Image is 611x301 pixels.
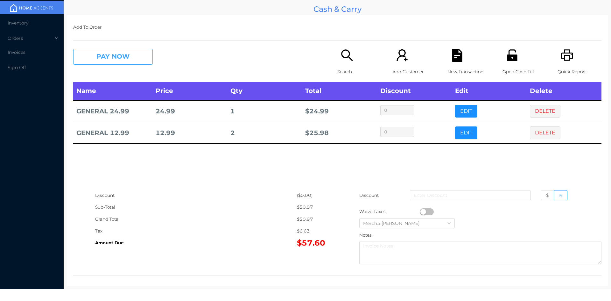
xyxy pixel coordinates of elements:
div: 1 [230,105,299,117]
i: icon: user-add [396,49,409,62]
div: Tax [95,225,297,237]
button: EDIT [455,126,477,139]
th: Name [73,82,152,100]
button: PAY NOW [73,49,153,65]
span: $ [546,192,549,198]
div: 2 [230,127,299,139]
div: $50.97 [297,201,337,213]
button: EDIT [455,105,477,118]
span: Inventory [8,20,28,26]
img: mainBanner [8,3,55,13]
p: New Transaction [447,66,491,78]
div: Grand Total [95,213,297,225]
i: icon: down [447,221,451,226]
th: Delete [527,82,601,100]
div: Merch5 Lawrence [363,219,426,228]
p: Open Cash Till [502,66,546,78]
th: Price [152,82,227,100]
i: icon: unlock [506,49,519,62]
span: % [559,192,562,198]
button: DELETE [530,105,560,118]
div: $6.63 [297,225,337,237]
div: Cash & Carry [67,3,608,15]
i: icon: file-text [451,49,464,62]
div: ($0.00) [297,190,337,201]
p: Quick Report [558,66,601,78]
td: $ 24.99 [302,100,377,122]
th: Qty [227,82,302,100]
th: Edit [452,82,527,100]
td: $ 25.98 [302,122,377,144]
td: GENERAL 24.99 [73,100,152,122]
label: Notes: [359,233,373,238]
td: 12.99 [152,122,227,144]
p: Discount [359,190,379,201]
div: Discount [95,190,297,201]
p: Add To Order [73,21,601,33]
th: Total [302,82,377,100]
div: Amount Due [95,237,297,249]
th: Discount [377,82,452,100]
span: Sign Off [8,65,26,70]
p: Add Customer [392,66,436,78]
i: icon: search [341,49,354,62]
span: Invoices [8,49,25,55]
div: $50.97 [297,213,337,225]
p: Search [337,66,381,78]
td: GENERAL 12.99 [73,122,152,144]
i: icon: printer [561,49,574,62]
td: 24.99 [152,100,227,122]
button: DELETE [530,126,560,139]
div: $57.60 [297,237,337,249]
div: Sub-Total [95,201,297,213]
input: Enter Discount [410,190,531,200]
div: Waive Taxes [359,206,420,218]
